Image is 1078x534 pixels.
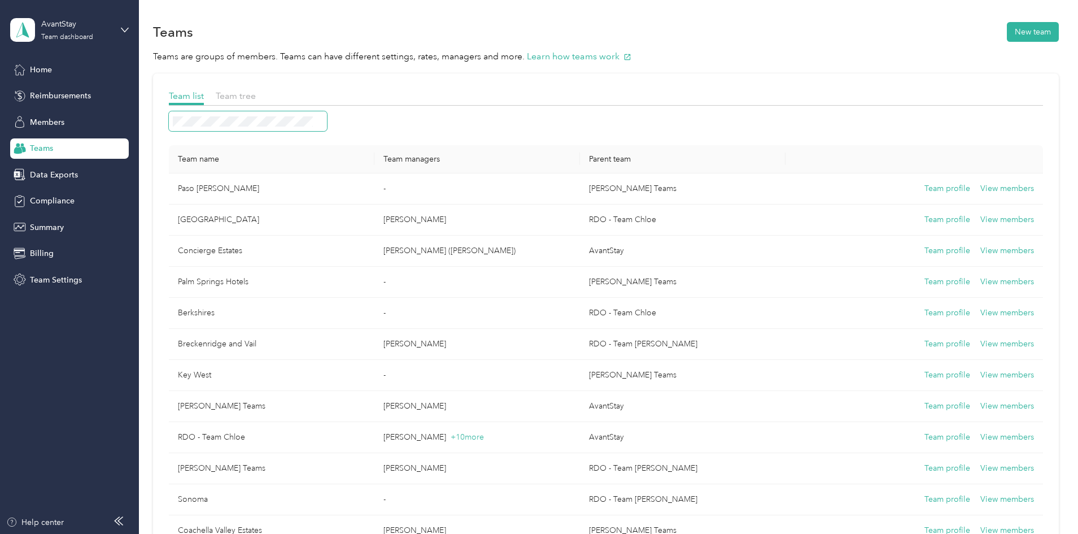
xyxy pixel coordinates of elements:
[580,267,785,298] td: Mike Mazzuca's Teams
[924,214,970,226] button: Team profile
[580,484,785,515] td: RDO - Team Kelli
[30,142,53,154] span: Teams
[580,173,785,205] td: Shanda Sage's Teams
[924,245,970,257] button: Team profile
[383,400,571,413] p: [PERSON_NAME]
[980,493,1034,506] button: View members
[580,205,785,236] td: RDO - Team Chloe
[383,245,571,257] p: [PERSON_NAME] ([PERSON_NAME])
[980,400,1034,413] button: View members
[1015,471,1078,534] iframe: Everlance-gr Chat Button Frame
[169,90,204,101] span: Team list
[527,50,631,64] button: Learn how teams work
[30,195,75,207] span: Compliance
[383,462,571,475] p: [PERSON_NAME]
[374,298,580,329] td: -
[580,145,785,173] th: Parent team
[924,307,970,319] button: Team profile
[169,329,374,360] td: Breckenridge and Vail
[153,50,1059,64] p: Teams are groups of members. Teams can have different settings, rates, managers and more.
[980,276,1034,288] button: View members
[169,360,374,391] td: Key West
[169,173,374,205] td: Paso Robles
[383,308,386,318] span: -
[169,484,374,515] td: Sonoma
[383,494,386,504] span: -
[924,183,970,195] button: Team profile
[451,432,484,442] span: + 10 more
[169,145,374,173] th: Team name
[924,369,970,381] button: Team profile
[169,298,374,329] td: Berkshires
[980,462,1034,475] button: View members
[383,431,571,444] p: [PERSON_NAME]
[41,18,112,30] div: AvantStay
[383,214,571,226] p: [PERSON_NAME]
[580,422,785,453] td: AvantStay
[980,369,1034,381] button: View members
[580,391,785,422] td: AvantStay
[30,248,54,259] span: Billing
[980,214,1034,226] button: View members
[980,183,1034,195] button: View members
[374,484,580,515] td: -
[169,391,374,422] td: Michelle Fishel's Teams
[374,145,580,173] th: Team managers
[980,431,1034,444] button: View members
[924,338,970,350] button: Team profile
[980,307,1034,319] button: View members
[30,169,78,181] span: Data Exports
[153,26,193,38] h1: Teams
[924,493,970,506] button: Team profile
[169,267,374,298] td: Palm Springs Hotels
[383,277,386,286] span: -
[924,276,970,288] button: Team profile
[30,90,91,102] span: Reimbursements
[580,298,785,329] td: RDO - Team Chloe
[30,64,52,76] span: Home
[924,400,970,413] button: Team profile
[169,453,374,484] td: Shanda Sage's Teams
[580,453,785,484] td: RDO - Team Kelli
[383,370,386,380] span: -
[383,184,386,193] span: -
[580,360,785,391] td: Lisa Glenn's Teams
[216,90,256,101] span: Team tree
[374,173,580,205] td: -
[30,116,64,128] span: Members
[980,338,1034,350] button: View members
[580,236,785,267] td: AvantStay
[169,205,374,236] td: Charleston
[383,338,571,350] p: [PERSON_NAME]
[980,245,1034,257] button: View members
[6,516,64,528] button: Help center
[924,431,970,444] button: Team profile
[169,236,374,267] td: Concierge Estates
[169,422,374,453] td: RDO - Team Chloe
[374,360,580,391] td: -
[924,462,970,475] button: Team profile
[1007,22,1059,42] button: New team
[41,34,93,41] div: Team dashboard
[580,329,785,360] td: RDO - Team Brent
[374,267,580,298] td: -
[30,274,82,286] span: Team Settings
[30,222,64,233] span: Summary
